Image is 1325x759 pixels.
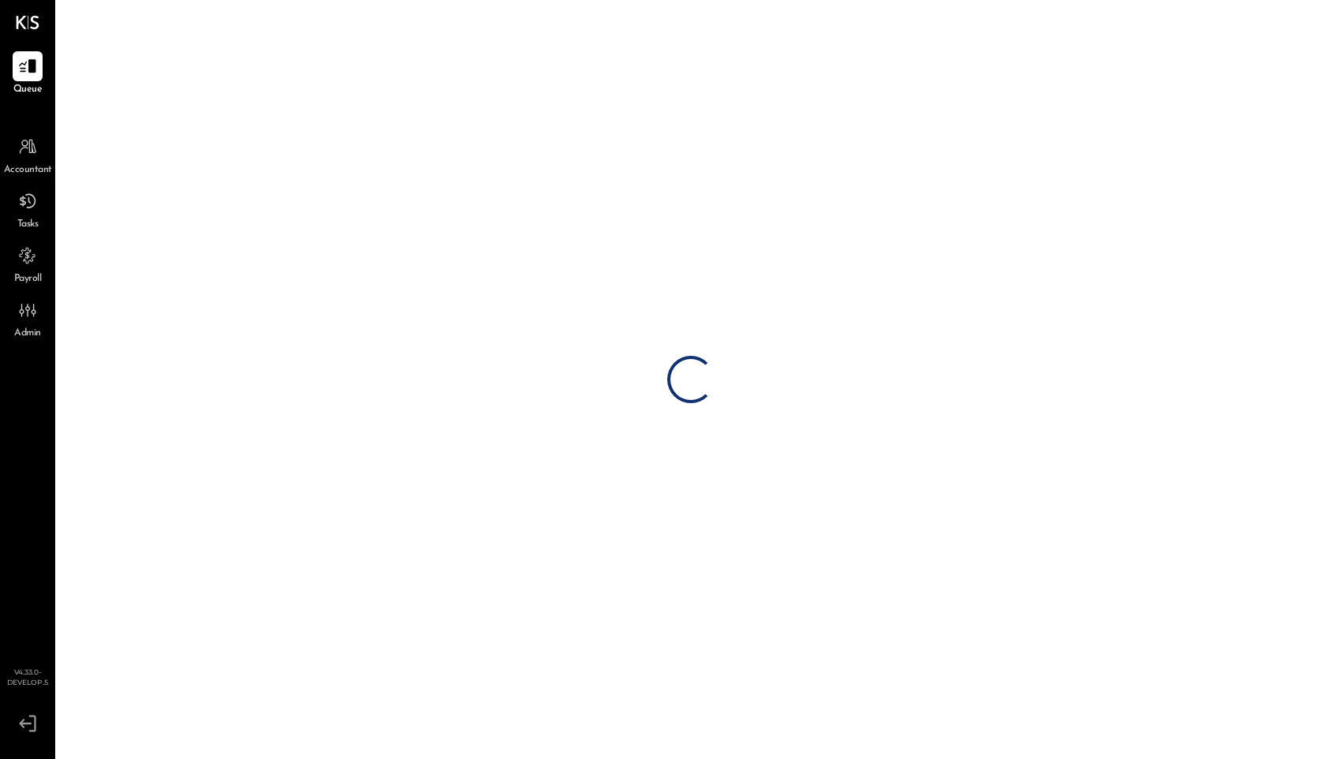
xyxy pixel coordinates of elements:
span: Admin [14,327,41,341]
a: Tasks [1,186,54,232]
span: Accountant [4,163,52,178]
a: Admin [1,295,54,341]
a: Payroll [1,241,54,286]
a: Queue [1,51,54,97]
span: Tasks [17,218,39,232]
span: Payroll [14,272,42,286]
a: Accountant [1,132,54,178]
span: Queue [13,83,43,97]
